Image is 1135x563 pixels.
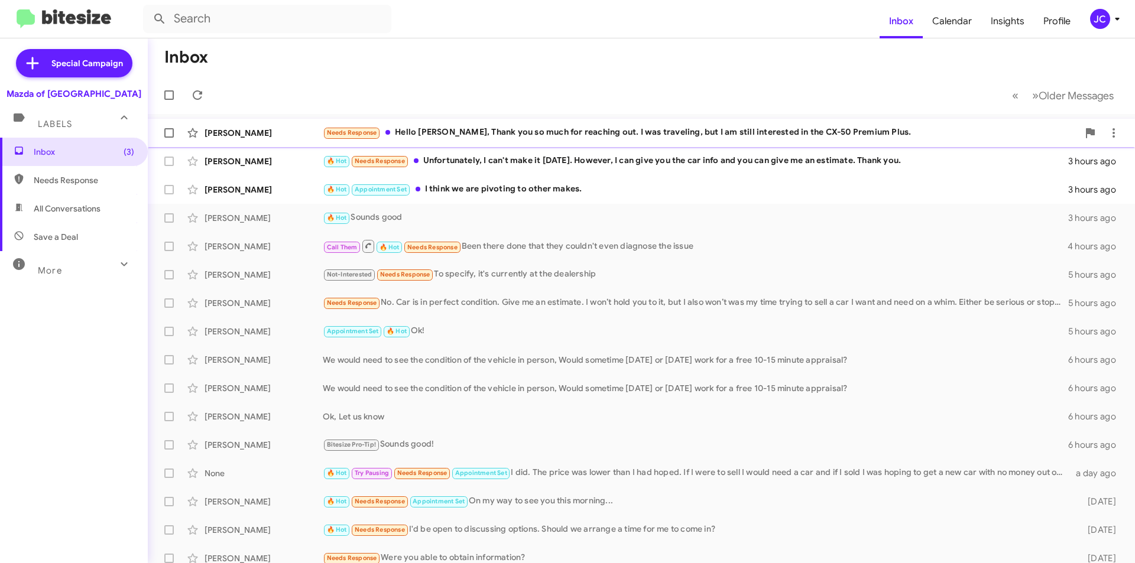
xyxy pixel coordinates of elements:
div: 5 hours ago [1068,326,1126,337]
div: [PERSON_NAME] [205,496,323,507]
div: [PERSON_NAME] [205,411,323,422]
div: [PERSON_NAME] [205,326,323,337]
span: Bitesize Pro-Tip! [327,441,376,448]
span: Needs Response [355,526,405,533]
span: Inbox [34,146,134,158]
div: 3 hours ago [1068,212,1126,224]
span: Needs Response [407,243,458,251]
div: [PERSON_NAME] [205,524,323,536]
span: Needs Response [327,554,377,562]
span: 🔥 Hot [327,186,347,193]
h1: Inbox [164,48,208,67]
div: I'd be open to discussing options. Should we arrange a time for me to come in? [323,523,1069,536]
div: [PERSON_NAME] [205,382,323,394]
div: a day ago [1069,467,1126,479]
span: 🔥 Hot [387,327,407,335]
div: 5 hours ago [1068,297,1126,309]
span: 🔥 Hot [327,157,347,165]
span: Appointment Set [327,327,379,335]
span: Needs Response [355,157,405,165]
div: [PERSON_NAME] [205,155,323,167]
span: Needs Response [34,174,134,186]
div: [PERSON_NAME] [205,269,323,281]
div: 6 hours ago [1068,439,1126,451]
span: « [1012,88,1019,103]
div: JC [1090,9,1110,29]
div: On my way to see you this morning... [323,494,1069,508]
div: Sounds good [323,211,1068,224]
span: 🔥 Hot [327,469,347,477]
span: 🔥 Hot [327,526,347,533]
span: Appointment Set [413,497,465,505]
span: Appointment Set [355,186,407,193]
div: To specify, it's currently at the dealership [323,268,1068,281]
span: Special Campaign [51,57,123,69]
a: Calendar [923,4,981,38]
span: Appointment Set [455,469,507,477]
a: Special Campaign [16,49,132,77]
div: Hello [PERSON_NAME], Thank you so much for reaching out. I was traveling, but I am still interest... [323,126,1078,139]
div: [PERSON_NAME] [205,127,323,139]
div: I think we are pivoting to other makes. [323,183,1068,196]
nav: Page navigation example [1006,83,1121,108]
div: Unfortunately, I can't make it [DATE]. However, I can give you the car info and you can give me a... [323,154,1068,168]
span: » [1032,88,1039,103]
div: [PERSON_NAME] [205,354,323,366]
div: [PERSON_NAME] [205,439,323,451]
div: [DATE] [1069,524,1126,536]
div: [PERSON_NAME] [205,184,323,196]
div: 6 hours ago [1068,411,1126,422]
div: Been there done that they couldn't even diagnose the issue [323,239,1068,253]
input: Search [143,5,391,33]
span: 🔥 Hot [327,497,347,505]
div: Ok, Let us know [323,411,1068,422]
div: 6 hours ago [1068,382,1126,394]
span: All Conversations [34,203,100,214]
a: Insights [981,4,1034,38]
span: Try Pausing [355,469,389,477]
div: 3 hours ago [1068,184,1126,196]
div: 5 hours ago [1068,269,1126,281]
div: No. Car is in perfect condition. Give me an estimate. I won’t hold you to it, but I also won’t wa... [323,296,1068,310]
button: JC [1080,9,1122,29]
span: Needs Response [355,497,405,505]
div: I did. The price was lower than I had hoped. If I were to sell I would need a car and if I sold I... [323,466,1069,480]
div: Ok! [323,324,1068,338]
div: [DATE] [1069,496,1126,507]
button: Next [1025,83,1121,108]
div: 4 hours ago [1068,240,1126,252]
span: Call Them [327,243,358,251]
span: Needs Response [327,299,377,307]
span: Needs Response [380,271,430,278]
span: Not-Interested [327,271,372,278]
span: (3) [124,146,134,158]
div: [PERSON_NAME] [205,240,323,252]
span: Save a Deal [34,231,78,243]
div: None [205,467,323,479]
button: Previous [1005,83,1026,108]
span: 🔥 Hot [327,214,347,222]
span: Labels [38,119,72,129]
span: Needs Response [397,469,447,477]
div: We would need to see the condition of the vehicle in person, Would sometime [DATE] or [DATE] work... [323,354,1068,366]
div: [PERSON_NAME] [205,212,323,224]
div: [PERSON_NAME] [205,297,323,309]
a: Profile [1034,4,1080,38]
div: Sounds good! [323,438,1068,451]
div: Mazda of [GEOGRAPHIC_DATA] [7,88,141,100]
a: Inbox [880,4,923,38]
div: We would need to see the condition of the vehicle in person, Would sometime [DATE] or [DATE] work... [323,382,1068,394]
span: 🔥 Hot [380,243,400,251]
span: More [38,265,62,276]
span: Needs Response [327,129,377,136]
span: Older Messages [1039,89,1114,102]
div: 3 hours ago [1068,155,1126,167]
div: 6 hours ago [1068,354,1126,366]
